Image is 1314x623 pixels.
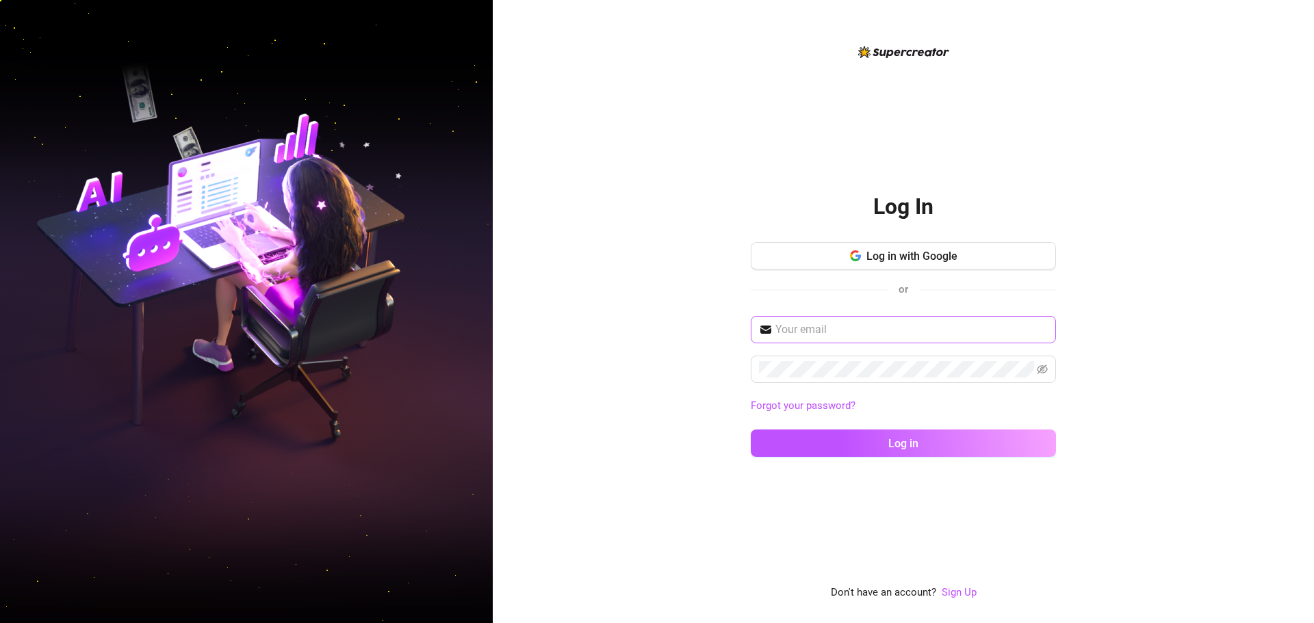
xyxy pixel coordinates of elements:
a: Forgot your password? [751,399,855,412]
button: Log in [751,429,1056,457]
a: Sign Up [942,586,977,598]
button: Log in with Google [751,242,1056,269]
input: Your email [775,321,1048,338]
span: Log in with Google [866,250,957,263]
span: Log in [888,437,918,450]
a: Forgot your password? [751,398,1056,414]
span: eye-invisible [1037,364,1048,375]
h2: Log In [873,193,933,221]
img: logo-BBDzfeDw.svg [858,46,949,58]
span: or [899,283,908,295]
a: Sign Up [942,585,977,601]
span: Don't have an account? [831,585,936,601]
